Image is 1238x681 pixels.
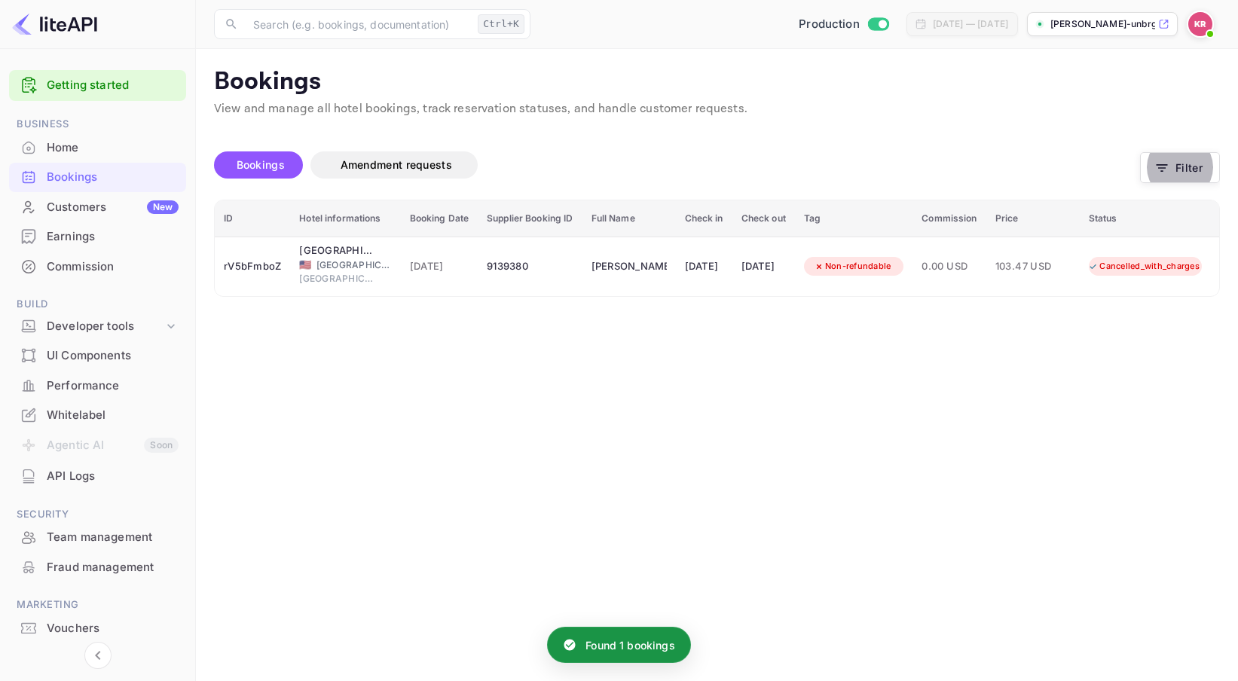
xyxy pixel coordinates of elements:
[9,193,186,221] a: CustomersNew
[410,258,469,275] span: [DATE]
[9,462,186,490] a: API Logs
[47,347,179,365] div: UI Components
[214,100,1220,118] p: View and manage all hotel bookings, track reservation statuses, and handle customer requests.
[478,200,582,237] th: Supplier Booking ID
[1140,152,1220,183] button: Filter
[47,318,164,335] div: Developer tools
[1188,12,1212,36] img: Kobus Roux
[299,272,374,286] span: [GEOGRAPHIC_DATA]
[995,258,1071,275] span: 103.47 USD
[9,252,186,280] a: Commission
[933,17,1008,31] div: [DATE] — [DATE]
[9,70,186,101] div: Getting started
[804,257,901,276] div: Non-refundable
[401,200,478,237] th: Booking Date
[793,16,894,33] div: Switch to Sandbox mode
[685,255,723,279] div: [DATE]
[47,620,179,637] div: Vouchers
[47,407,179,424] div: Whitelabel
[290,200,400,237] th: Hotel informations
[9,163,186,192] div: Bookings
[9,222,186,252] div: Earnings
[237,158,285,171] span: Bookings
[9,462,186,491] div: API Logs
[9,341,186,371] div: UI Components
[912,200,986,237] th: Commission
[9,371,186,399] a: Performance
[585,637,674,653] p: Found 1 bookings
[732,200,795,237] th: Check out
[214,67,1220,97] p: Bookings
[9,506,186,523] span: Security
[9,523,186,552] div: Team management
[9,116,186,133] span: Business
[47,559,179,576] div: Fraud management
[922,258,977,275] span: 0.00 USD
[299,243,374,258] div: Desert Diamond Casino & Hotel
[487,255,573,279] div: 9139380
[47,468,179,485] div: API Logs
[47,529,179,546] div: Team management
[9,553,186,581] a: Fraud management
[84,642,112,669] button: Collapse navigation
[1080,200,1232,237] th: Status
[1050,17,1155,31] p: [PERSON_NAME]-unbrg.[PERSON_NAME]...
[676,200,732,237] th: Check in
[795,200,913,237] th: Tag
[9,252,186,282] div: Commission
[799,16,860,33] span: Production
[9,222,186,250] a: Earnings
[9,341,186,369] a: UI Components
[9,614,186,643] div: Vouchers
[244,9,472,39] input: Search (e.g. bookings, documentation)
[47,169,179,186] div: Bookings
[215,200,1231,296] table: booking table
[9,523,186,551] a: Team management
[12,12,97,36] img: LiteAPI logo
[986,200,1080,237] th: Price
[9,163,186,191] a: Bookings
[47,377,179,395] div: Performance
[299,260,311,270] span: United States of America
[741,255,786,279] div: [DATE]
[9,313,186,340] div: Developer tools
[9,553,186,582] div: Fraud management
[9,401,186,429] a: Whitelabel
[9,371,186,401] div: Performance
[47,199,179,216] div: Customers
[215,200,290,237] th: ID
[582,200,676,237] th: Full Name
[316,258,392,272] span: [GEOGRAPHIC_DATA]
[9,133,186,163] div: Home
[147,200,179,214] div: New
[9,614,186,642] a: Vouchers
[9,133,186,161] a: Home
[214,151,1140,179] div: account-settings tabs
[341,158,452,171] span: Amendment requests
[9,597,186,613] span: Marketing
[47,228,179,246] div: Earnings
[47,77,179,94] a: Getting started
[478,14,524,34] div: Ctrl+K
[1078,257,1209,276] div: Cancelled_with_charges
[47,258,179,276] div: Commission
[591,255,667,279] div: Jesus Gomez
[9,296,186,313] span: Build
[9,193,186,222] div: CustomersNew
[47,139,179,157] div: Home
[224,255,281,279] div: rV5bFmboZ
[9,401,186,430] div: Whitelabel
